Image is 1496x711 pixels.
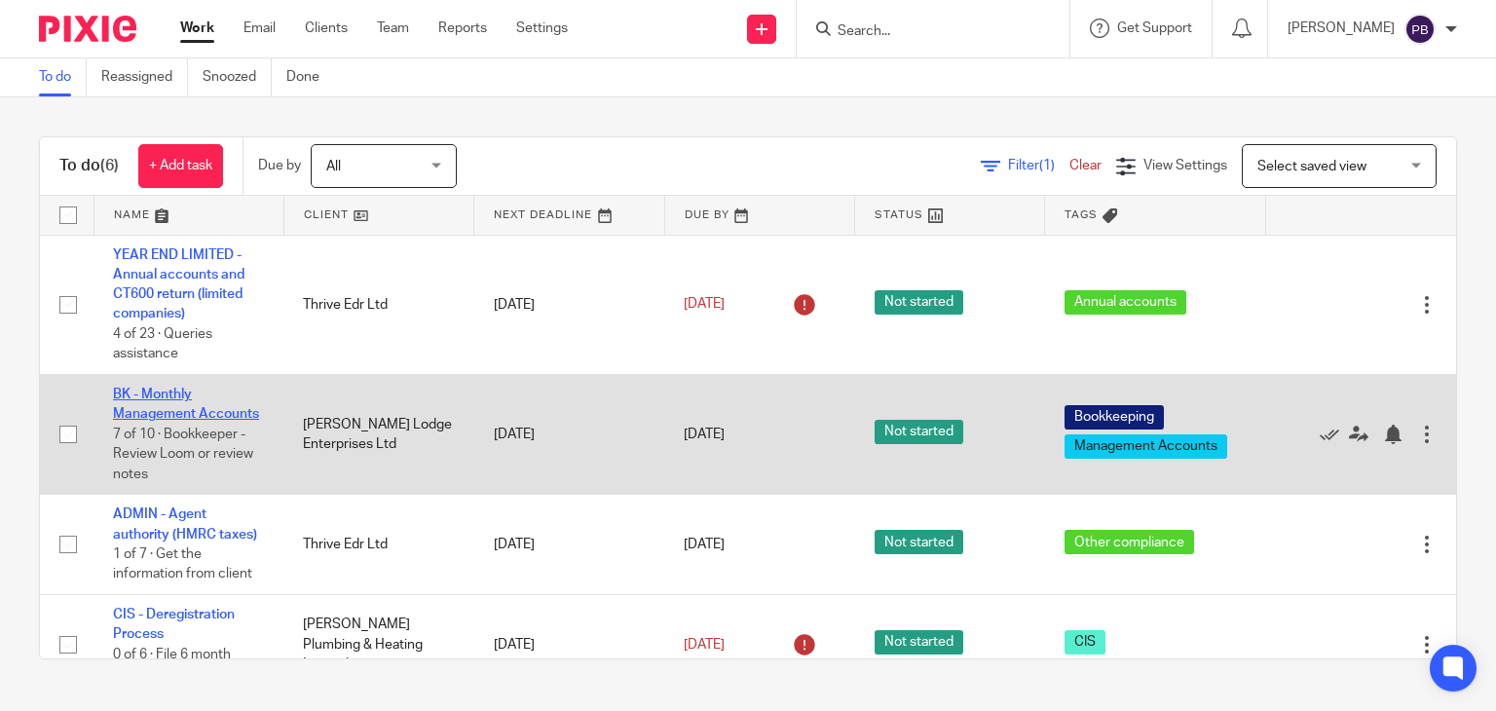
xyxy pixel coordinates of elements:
[113,648,231,682] span: 0 of 6 · File 6 month Inactivity Return
[684,428,725,441] span: [DATE]
[138,144,223,188] a: + Add task
[474,235,664,374] td: [DATE]
[1065,434,1227,459] span: Management Accounts
[875,290,963,315] span: Not started
[1008,159,1069,172] span: Filter
[1069,159,1102,172] a: Clear
[836,23,1011,41] input: Search
[875,530,963,554] span: Not started
[684,298,725,312] span: [DATE]
[203,58,272,96] a: Snoozed
[113,547,252,581] span: 1 of 7 · Get the information from client
[283,374,473,494] td: [PERSON_NAME] Lodge Enterprises Ltd
[1065,209,1098,220] span: Tags
[875,630,963,655] span: Not started
[59,156,119,176] h1: To do
[438,19,487,38] a: Reports
[1288,19,1395,38] p: [PERSON_NAME]
[1065,405,1164,430] span: Bookkeeping
[684,638,725,652] span: [DATE]
[113,608,235,641] a: CIS - Deregistration Process
[113,327,212,361] span: 4 of 23 · Queries assistance
[326,160,341,173] span: All
[1404,14,1436,45] img: svg%3E
[516,19,568,38] a: Settings
[474,374,664,494] td: [DATE]
[1320,425,1349,444] a: Mark as done
[101,58,188,96] a: Reassigned
[39,58,87,96] a: To do
[1257,160,1366,173] span: Select saved view
[258,156,301,175] p: Due by
[1039,159,1055,172] span: (1)
[684,538,725,551] span: [DATE]
[1143,159,1227,172] span: View Settings
[305,19,348,38] a: Clients
[100,158,119,173] span: (6)
[113,428,253,481] span: 7 of 10 · Bookkeeper - Review Loom or review notes
[1065,630,1105,655] span: CIS
[39,16,136,42] img: Pixie
[875,420,963,444] span: Not started
[283,235,473,374] td: Thrive Edr Ltd
[243,19,276,38] a: Email
[283,595,473,695] td: [PERSON_NAME] Plumbing & Heating Limited
[113,507,257,541] a: ADMIN - Agent authority (HMRC taxes)
[1065,530,1194,554] span: Other compliance
[180,19,214,38] a: Work
[1117,21,1192,35] span: Get Support
[474,495,664,595] td: [DATE]
[113,248,244,321] a: YEAR END LIMITED - Annual accounts and CT600 return (limited companies)
[113,388,259,421] a: BK - Monthly Management Accounts
[1065,290,1186,315] span: Annual accounts
[377,19,409,38] a: Team
[474,595,664,695] td: [DATE]
[286,58,334,96] a: Done
[283,495,473,595] td: Thrive Edr Ltd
